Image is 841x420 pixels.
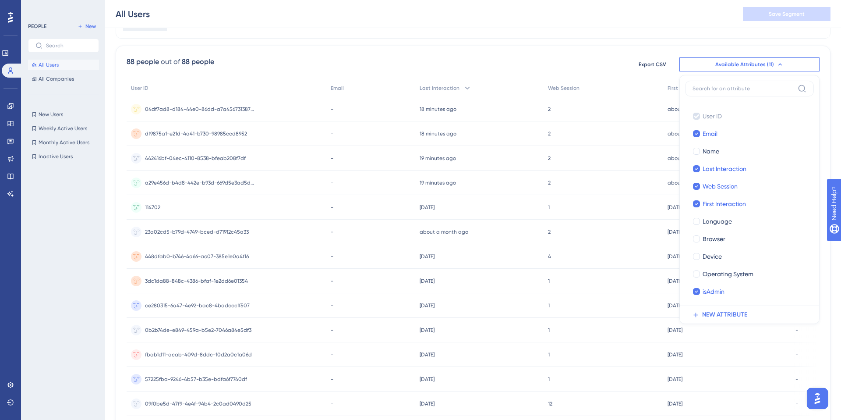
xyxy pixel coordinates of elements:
[420,352,435,358] time: [DATE]
[630,57,674,71] button: Export CSV
[795,400,798,407] span: -
[548,302,550,309] span: 1
[145,376,247,383] span: 57225fba-9246-4b57-b35e-bdfa6f7740df
[548,179,551,186] span: 2
[420,204,435,210] time: [DATE]
[548,376,550,383] span: 1
[548,278,550,285] span: 1
[28,123,99,134] button: Weekly Active Users
[548,400,552,407] span: 12
[331,376,333,383] span: -
[420,106,456,112] time: 18 minutes ago
[743,7,830,21] button: Save Segment
[85,23,96,30] span: New
[331,302,333,309] span: -
[668,327,682,333] time: [DATE]
[331,130,333,137] span: -
[795,327,798,334] span: -
[548,85,580,92] span: Web Session
[668,352,682,358] time: [DATE]
[28,60,99,70] button: All Users
[331,204,333,211] span: -
[39,75,74,82] span: All Companies
[548,130,551,137] span: 2
[703,216,732,227] span: Language
[420,401,435,407] time: [DATE]
[548,253,551,260] span: 4
[703,128,717,139] span: Email
[145,400,251,407] span: 09f0be5d-47f9-4e4f-94b4-2c0ad0490d25
[145,228,249,235] span: 23a02cd5-b79d-4749-bced-d71912c45a33
[39,125,87,132] span: Weekly Active Users
[21,2,55,13] span: Need Help?
[28,151,99,162] button: Inactive Users
[331,327,333,334] span: -
[28,109,99,120] button: New Users
[28,74,99,84] button: All Companies
[145,155,246,162] span: 442416bf-04ec-4110-8538-bfeab208f7df
[145,253,249,260] span: 448dfab0-b746-4a66-ac07-385e1e0a4f16
[331,400,333,407] span: -
[420,85,459,92] span: Last Interaction
[679,57,820,71] button: Available Attributes (11)
[145,179,254,186] span: a29e456d-b4d8-442e-b93d-669d5e3ad5d0-1
[668,376,682,382] time: [DATE]
[693,85,794,92] input: Search for an attribute
[145,278,248,285] span: 3dc1da88-848c-4386-bfaf-1e2dd6e01354
[703,111,722,121] span: User ID
[668,303,682,309] time: [DATE]
[28,137,99,148] button: Monthly Active Users
[39,111,63,118] span: New Users
[331,179,333,186] span: -
[804,385,830,412] iframe: UserGuiding AI Assistant Launcher
[668,229,682,235] time: [DATE]
[46,43,92,49] input: Search
[548,228,551,235] span: 2
[703,181,738,192] span: Web Session
[331,106,333,113] span: -
[39,153,73,160] span: Inactive Users
[668,401,682,407] time: [DATE]
[331,85,344,92] span: Email
[331,155,333,162] span: -
[420,155,456,161] time: 19 minutes ago
[74,21,99,32] button: New
[668,85,707,92] span: First Interaction
[668,204,682,210] time: [DATE]
[668,131,714,137] time: about 17 hours ago
[703,164,746,174] span: Last Interaction
[795,351,798,358] span: -
[668,155,714,161] time: about 17 hours ago
[145,302,250,309] span: ce280315-6a47-4e92-bac8-4badcccff507
[685,306,819,324] button: NEW ATTRIBUTE
[548,155,551,162] span: 2
[145,204,160,211] span: 114702
[668,253,682,260] time: [DATE]
[703,234,725,244] span: Browser
[769,11,805,18] span: Save Segment
[39,61,59,68] span: All Users
[703,286,724,297] span: isAdmin
[331,253,333,260] span: -
[127,57,159,67] div: 88 people
[715,61,774,68] span: Available Attributes (11)
[703,251,722,262] span: Device
[703,146,719,157] span: Name
[420,229,468,235] time: about a month ago
[161,57,180,67] div: out of
[548,327,550,334] span: 1
[145,106,254,113] span: 04df7ad8-d184-44e0-86dd-a7a456731387-1
[331,228,333,235] span: -
[548,351,550,358] span: 1
[420,303,435,309] time: [DATE]
[131,85,148,92] span: User ID
[668,180,714,186] time: about 17 hours ago
[668,278,682,284] time: [DATE]
[28,23,46,30] div: PEOPLE
[420,253,435,260] time: [DATE]
[548,106,551,113] span: 2
[703,199,746,209] span: First Interaction
[548,204,550,211] span: 1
